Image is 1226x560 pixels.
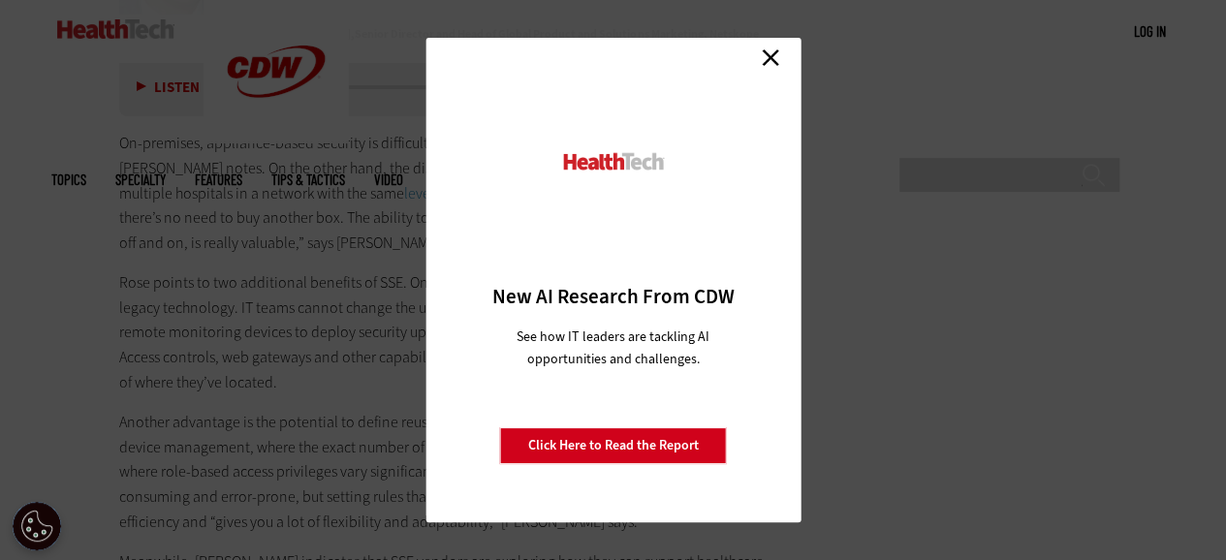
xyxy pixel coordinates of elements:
h3: New AI Research From CDW [459,283,767,310]
a: Click Here to Read the Report [500,427,727,464]
img: HealthTech_0.png [560,151,666,171]
p: See how IT leaders are tackling AI opportunities and challenges. [493,326,733,370]
a: Close [756,43,785,72]
button: Open Preferences [13,502,61,550]
div: Cookie Settings [13,502,61,550]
